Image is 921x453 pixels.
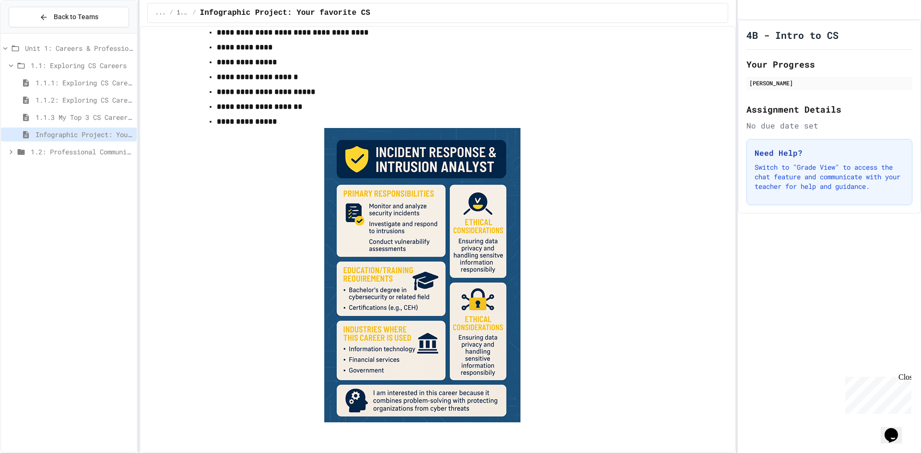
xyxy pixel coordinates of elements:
[35,129,133,139] span: Infographic Project: Your favorite CS
[155,9,166,17] span: ...
[749,79,909,87] div: [PERSON_NAME]
[200,7,370,19] span: Infographic Project: Your favorite CS
[31,147,133,157] span: 1.2: Professional Communication
[192,9,196,17] span: /
[9,7,129,27] button: Back to Teams
[31,60,133,70] span: 1.1: Exploring CS Careers
[746,58,912,71] h2: Your Progress
[746,120,912,131] div: No due date set
[755,163,904,191] p: Switch to "Grade View" to access the chat feature and communicate with your teacher for help and ...
[35,95,133,105] span: 1.1.2: Exploring CS Careers - Review
[841,373,911,414] iframe: chat widget
[54,12,98,22] span: Back to Teams
[35,78,133,88] span: 1.1.1: Exploring CS Careers
[177,9,189,17] span: 1.1: Exploring CS Careers
[169,9,173,17] span: /
[35,112,133,122] span: 1.1.3 My Top 3 CS Careers!
[4,4,66,61] div: Chat with us now!Close
[755,147,904,159] h3: Need Help?
[881,415,911,443] iframe: chat widget
[746,103,912,116] h2: Assignment Details
[25,43,133,53] span: Unit 1: Careers & Professionalism
[746,28,838,42] h1: 4B - Intro to CS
